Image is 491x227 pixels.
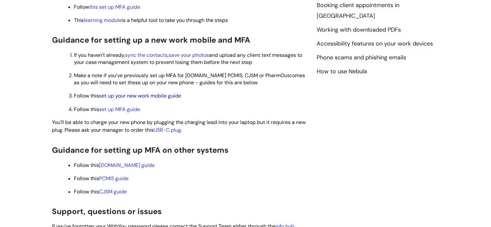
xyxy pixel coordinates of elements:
[74,92,181,99] span: Follow this
[74,52,302,66] span: If you haven’t already, , and upload any client text messages to your case management system to p...
[99,92,181,99] a: set up your new work mobile guide
[317,67,367,76] a: How to use Nebula
[317,26,401,34] a: Working with downloaded PDFs
[89,4,140,10] a: this set up MFA guide
[52,206,162,216] span: Support, questions or issues
[154,127,181,133] a: USB-C plug
[169,52,209,58] a: save your photos
[74,72,305,86] span: Make a note if you’ve previously set up MFA for [DOMAIN_NAME] PCMIS, CJSM or PharmOutcomes as you...
[52,35,250,45] span: Guidance for setting up a new work mobile and MFA
[74,106,140,113] span: Follow this
[99,175,128,182] a: PCMIS guide
[317,54,406,62] a: Phone scams and phishing emails
[74,175,128,182] span: Follow this
[99,162,155,169] a: [DOMAIN_NAME] guide
[74,4,140,10] span: Follow
[99,106,140,113] a: set up MFA guide
[99,188,127,195] a: CJSM guide
[52,119,306,134] span: You’ll be able to charge your new phone by plugging the charging lead into your laptop but it req...
[317,40,433,48] a: Accessibility features on your work devices
[74,17,228,24] span: This is a helpful tool to take you through the steps
[125,52,168,58] a: sync the contacts
[74,188,127,195] span: Follow this
[52,145,229,155] span: Guidance for setting up MFA on other systems
[317,1,399,20] a: Booking client appointments in [GEOGRAPHIC_DATA]
[74,162,155,169] span: Follow this
[84,17,122,24] a: learning module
